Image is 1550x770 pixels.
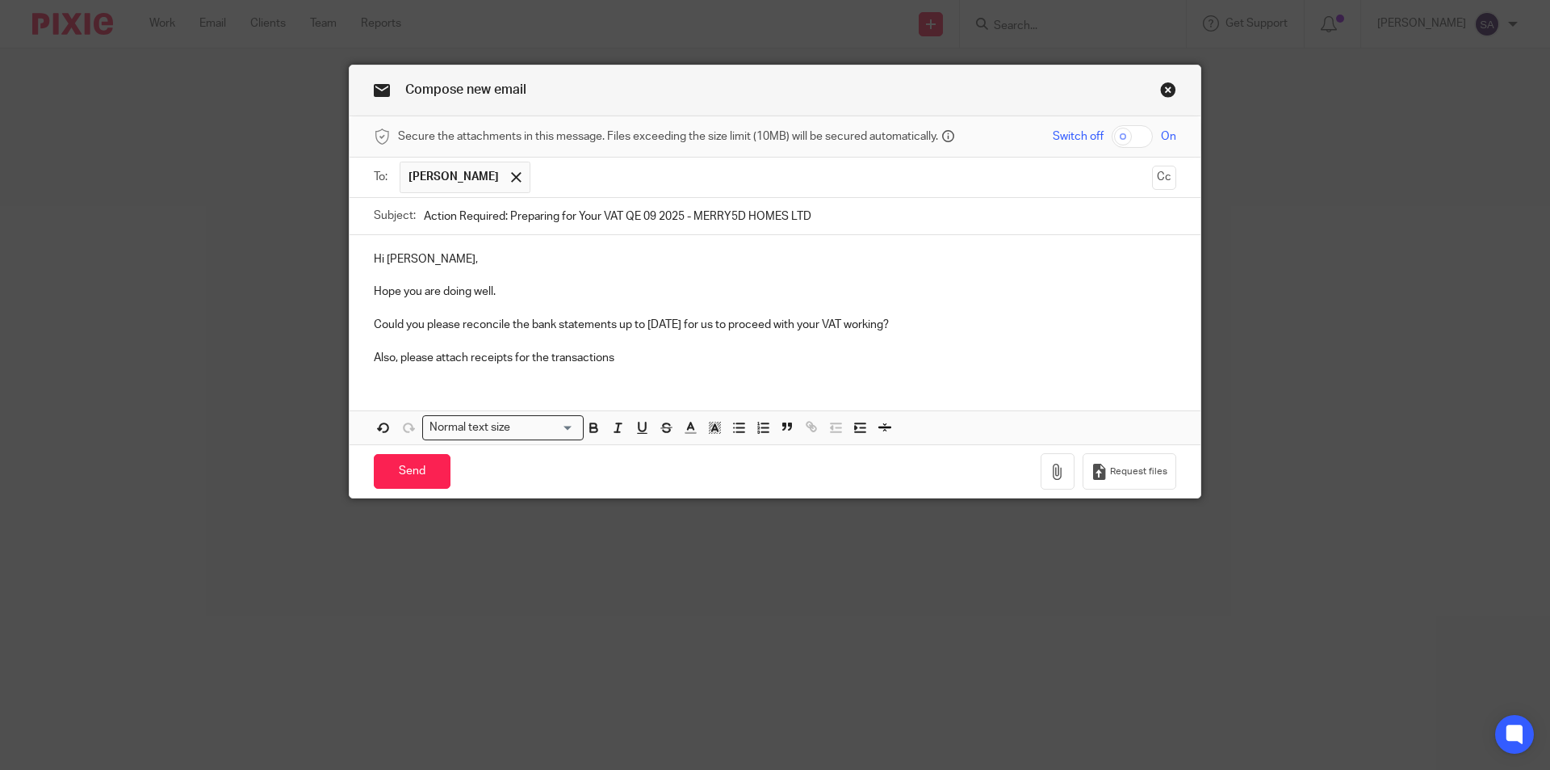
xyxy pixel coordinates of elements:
[374,251,1176,267] p: Hi [PERSON_NAME],
[1161,128,1176,145] span: On
[374,169,392,185] label: To:
[516,419,574,436] input: Search for option
[1110,465,1167,478] span: Request files
[426,419,514,436] span: Normal text size
[422,415,584,440] div: Search for option
[398,128,938,145] span: Secure the attachments in this message. Files exceeding the size limit (10MB) will be secured aut...
[408,169,499,185] span: [PERSON_NAME]
[374,284,1176,300] p: Hope you are doing well.
[1152,166,1176,190] button: Cc
[374,350,1176,366] p: Also, please attach receipts for the transactions
[405,83,526,96] span: Compose new email
[374,208,416,224] label: Subject:
[1083,453,1176,490] button: Request files
[374,317,1176,333] p: Could you please reconcile the bank statements up to [DATE] for us to proceed with your VAT working?
[1160,82,1176,103] a: Close this dialog window
[374,454,450,489] input: Send
[1053,128,1104,145] span: Switch off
